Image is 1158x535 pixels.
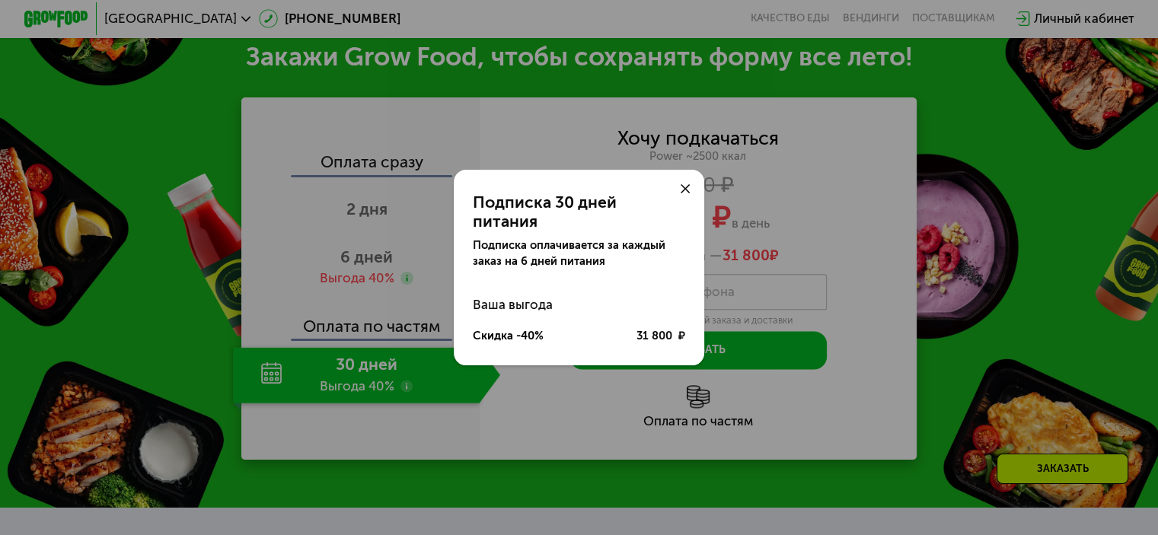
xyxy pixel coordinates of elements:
div: Ваша выгода [473,288,685,320]
div: Скидка -40% [473,328,544,344]
div: 31 800 [636,328,684,344]
span: ₽ [678,328,685,344]
div: Подписка оплачивается за каждый заказ на 6 дней питания [473,237,685,269]
div: Подписка 30 дней питания [473,193,685,231]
